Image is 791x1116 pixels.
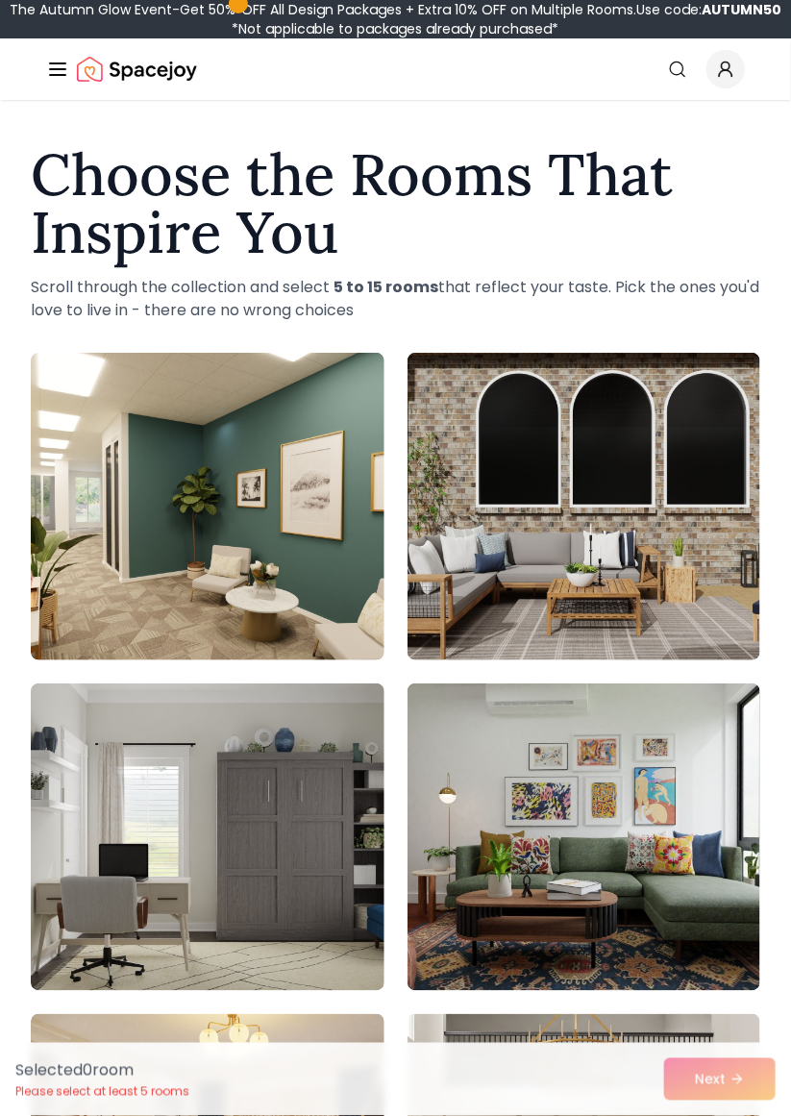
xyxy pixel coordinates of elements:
strong: 5 to 15 rooms [334,276,438,298]
span: *Not applicable to packages already purchased* [233,19,559,38]
p: Scroll through the collection and select that reflect your taste. Pick the ones you'd love to liv... [31,276,760,322]
img: Room room-2 [408,353,761,660]
nav: Global [46,38,745,100]
p: Selected 0 room [15,1059,189,1082]
img: Room room-1 [31,353,384,660]
img: Spacejoy Logo [77,50,197,88]
h1: Choose the Rooms That Inspire You [31,145,760,260]
img: Room room-3 [31,683,384,991]
img: Room room-4 [408,683,761,991]
p: Please select at least 5 rooms [15,1084,189,1100]
a: Spacejoy [77,50,197,88]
